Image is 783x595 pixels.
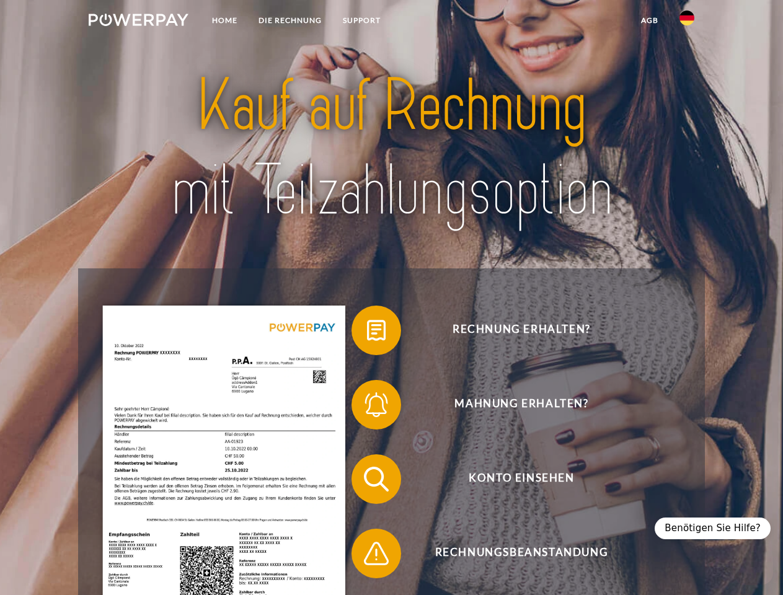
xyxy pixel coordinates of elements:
span: Mahnung erhalten? [369,380,673,430]
img: logo-powerpay-white.svg [89,14,188,26]
img: qb_bell.svg [361,389,392,420]
a: SUPPORT [332,9,391,32]
a: agb [630,9,669,32]
span: Rechnung erhalten? [369,306,673,355]
button: Rechnung erhalten? [352,306,674,355]
iframe: Button to launch messaging window [733,545,773,585]
a: DIE RECHNUNG [248,9,332,32]
img: qb_bill.svg [361,315,392,346]
button: Rechnungsbeanstandung [352,529,674,578]
button: Konto einsehen [352,454,674,504]
img: qb_warning.svg [361,538,392,569]
span: Rechnungsbeanstandung [369,529,673,578]
button: Mahnung erhalten? [352,380,674,430]
a: Home [201,9,248,32]
div: Benötigen Sie Hilfe? [655,518,771,539]
img: de [679,11,694,25]
img: qb_search.svg [361,464,392,495]
img: title-powerpay_de.svg [118,59,665,237]
span: Konto einsehen [369,454,673,504]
